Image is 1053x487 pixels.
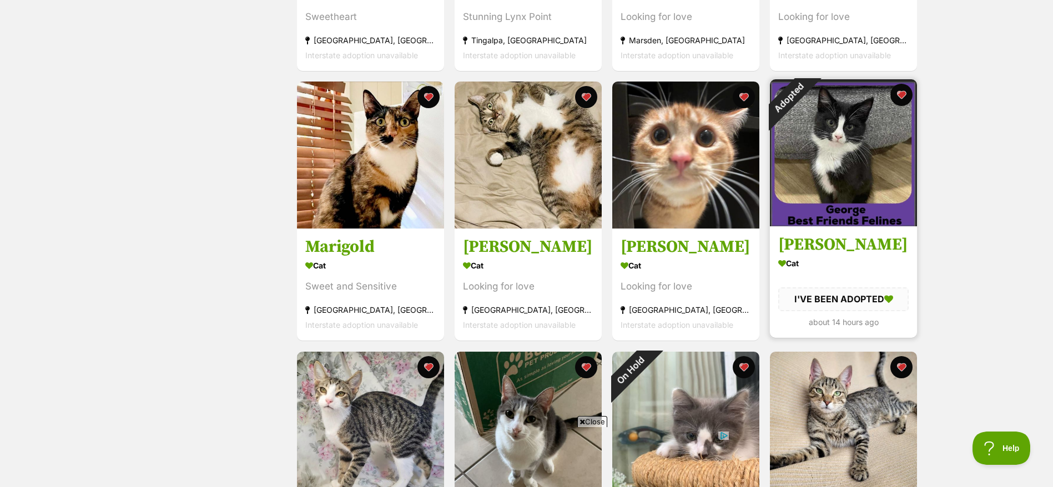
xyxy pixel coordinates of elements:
div: [GEOGRAPHIC_DATA], [GEOGRAPHIC_DATA] [305,33,436,48]
button: favourite [575,86,597,108]
div: about 14 hours ago [778,314,909,329]
div: Looking for love [621,280,751,295]
img: Merriweather [455,82,602,229]
h3: [PERSON_NAME] [463,237,593,258]
img: George [612,82,759,229]
iframe: Help Scout Beacon - Open [973,432,1031,465]
div: Looking for love [621,9,751,24]
span: Interstate adoption unavailable [463,321,576,330]
button: favourite [733,356,755,378]
a: Adopted [770,217,917,229]
button: favourite [417,86,440,108]
div: Stunning Lynx Point [463,9,593,24]
span: Interstate adoption unavailable [621,321,733,330]
button: favourite [417,356,440,378]
span: Close [577,416,607,427]
div: [GEOGRAPHIC_DATA], [GEOGRAPHIC_DATA] [305,303,436,318]
h3: [PERSON_NAME] [621,237,751,258]
div: Cat [621,258,751,274]
span: Interstate adoption unavailable [305,321,418,330]
span: Interstate adoption unavailable [463,50,576,60]
a: [PERSON_NAME] Cat Looking for love [GEOGRAPHIC_DATA], [GEOGRAPHIC_DATA] Interstate adoption unava... [612,229,759,341]
div: I'VE BEEN ADOPTED [778,288,909,311]
span: Interstate adoption unavailable [305,50,418,60]
div: Looking for love [778,9,909,24]
img: Marigold [297,82,444,229]
span: Interstate adoption unavailable [778,50,891,60]
div: Looking for love [463,280,593,295]
h3: Marigold [305,237,436,258]
div: Cat [305,258,436,274]
div: Adopted [755,65,821,131]
div: On Hold [598,337,663,403]
button: favourite [575,356,597,378]
div: [GEOGRAPHIC_DATA], [GEOGRAPHIC_DATA] [778,33,909,48]
a: [PERSON_NAME] Cat Looking for love [GEOGRAPHIC_DATA], [GEOGRAPHIC_DATA] Interstate adoption unava... [455,229,602,341]
div: Tingalpa, [GEOGRAPHIC_DATA] [463,33,593,48]
div: Sweet and Sensitive [305,280,436,295]
a: [PERSON_NAME] Cat I'VE BEEN ADOPTED about 14 hours ago favourite [770,226,917,338]
button: favourite [890,84,913,106]
div: Marsden, [GEOGRAPHIC_DATA] [621,33,751,48]
button: favourite [890,356,913,378]
button: favourite [733,86,755,108]
iframe: Advertisement [325,432,729,481]
div: [GEOGRAPHIC_DATA], [GEOGRAPHIC_DATA] [621,303,751,318]
img: George [770,79,917,226]
div: Sweetheart [305,9,436,24]
a: Marigold Cat Sweet and Sensitive [GEOGRAPHIC_DATA], [GEOGRAPHIC_DATA] Interstate adoption unavail... [297,229,444,341]
span: Interstate adoption unavailable [621,50,733,60]
h3: [PERSON_NAME] [778,235,909,256]
div: Cat [463,258,593,274]
div: [GEOGRAPHIC_DATA], [GEOGRAPHIC_DATA] [463,303,593,318]
div: Cat [778,256,909,272]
